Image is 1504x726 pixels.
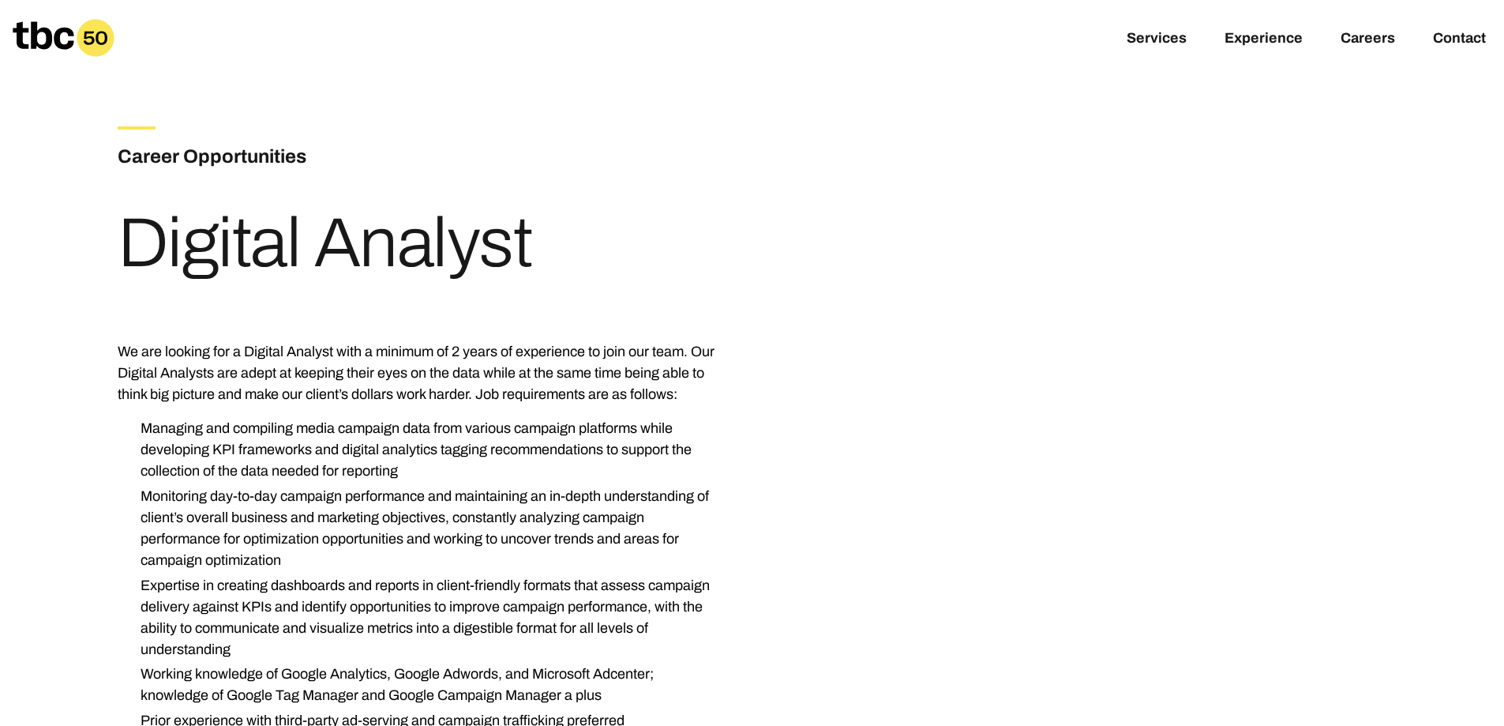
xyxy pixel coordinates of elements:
a: Careers [1341,30,1395,49]
li: Managing and compiling media campaign data from various campaign platforms while developing KPI f... [128,418,724,482]
li: Expertise in creating dashboards and reports in client-friendly formats that assess campaign deli... [128,575,724,660]
a: Services [1127,30,1187,49]
a: Experience [1225,30,1303,49]
a: Homepage [13,19,114,57]
p: We are looking for a Digital Analyst with a minimum of 2 years of experience to join our team. Ou... [118,341,724,405]
h3: Career Opportunities [118,142,497,171]
li: Working knowledge of Google Analytics, Google Adwords, and Microsoft Adcenter; knowledge of Googl... [128,664,724,706]
a: Contact [1433,30,1486,49]
li: Monitoring day-to-day campaign performance and maintaining an in-depth understanding of client’s ... [128,486,724,571]
h1: Digital Analyst [118,209,532,278]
